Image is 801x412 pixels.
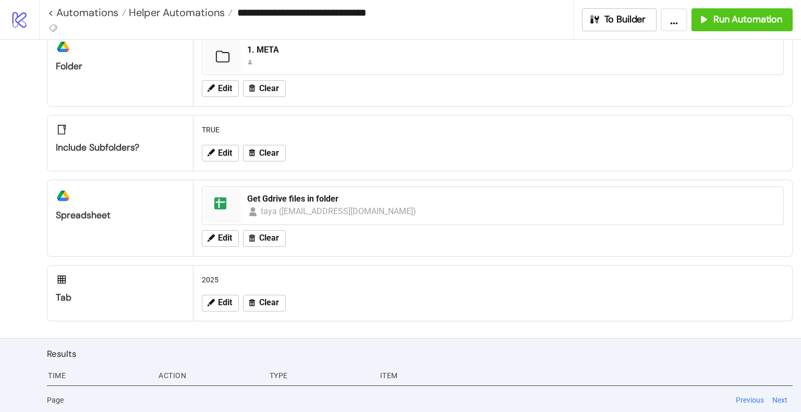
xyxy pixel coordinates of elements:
[243,80,286,97] button: Clear
[243,145,286,161] button: Clear
[56,142,185,154] div: Include subfolders?
[243,230,286,247] button: Clear
[247,193,777,205] div: Get Gdrive files in folder
[126,6,225,19] span: Helper Automations
[247,44,777,56] div: 1. META
[47,347,793,360] h2: Results
[218,298,232,307] span: Edit
[48,7,126,18] a: < Automations
[269,366,372,385] div: Type
[47,366,150,385] div: Time
[259,84,279,93] span: Clear
[259,298,279,307] span: Clear
[604,14,646,26] span: To Builder
[733,394,767,406] button: Previous
[691,8,793,31] button: Run Automation
[218,233,232,243] span: Edit
[379,366,793,385] div: Item
[261,205,417,218] div: taya ([EMAIL_ADDRESS][DOMAIN_NAME])
[582,8,657,31] button: To Builder
[259,233,279,243] span: Clear
[56,292,185,304] div: Tab
[661,8,687,31] button: ...
[202,295,239,311] button: Edit
[56,209,185,221] div: Spreadsheet
[198,120,788,140] div: TRUE
[47,394,64,406] span: Page
[218,148,232,158] span: Edit
[202,230,239,247] button: Edit
[157,366,261,385] div: Action
[259,148,279,158] span: Clear
[202,145,239,161] button: Edit
[243,295,286,311] button: Clear
[56,60,185,72] div: Folder
[198,270,788,290] div: 2025
[126,7,233,18] a: Helper Automations
[713,14,782,26] span: Run Automation
[218,84,232,93] span: Edit
[202,80,239,97] button: Edit
[769,394,791,406] button: Next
